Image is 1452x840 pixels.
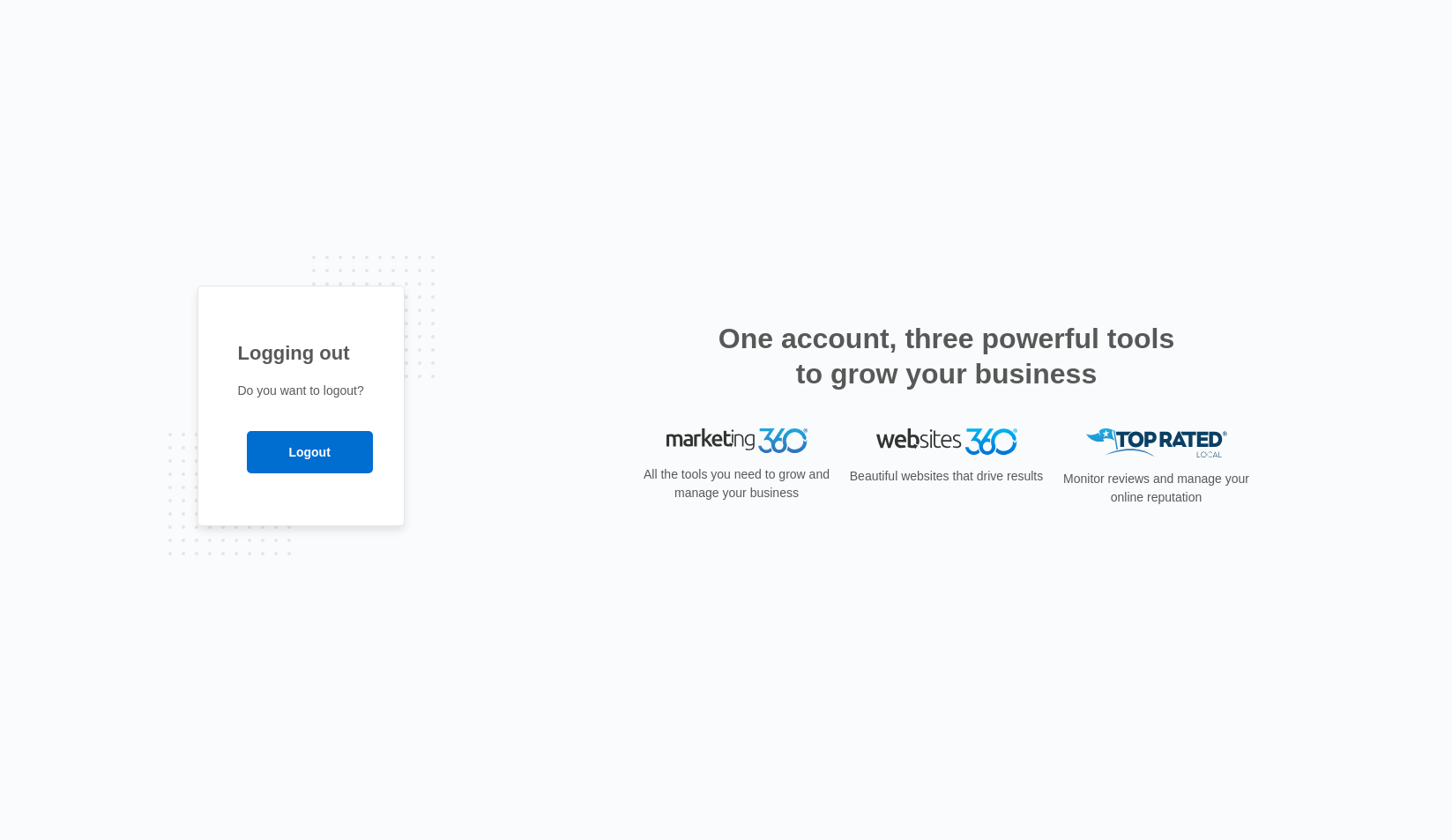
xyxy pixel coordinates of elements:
[876,428,1017,454] img: Websites 360
[1058,470,1255,507] p: Monitor reviews and manage your online reputation
[238,382,364,400] p: Do you want to logout?
[1086,428,1227,457] img: Top Rated Local
[713,321,1180,391] h2: One account, three powerful tools to grow your business
[666,428,808,453] img: Marketing 360
[848,467,1046,486] p: Beautiful websites that drive results
[247,431,373,473] input: Logout
[638,465,836,502] p: All the tools you need to grow and manage your business
[238,338,364,368] h1: Logging out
